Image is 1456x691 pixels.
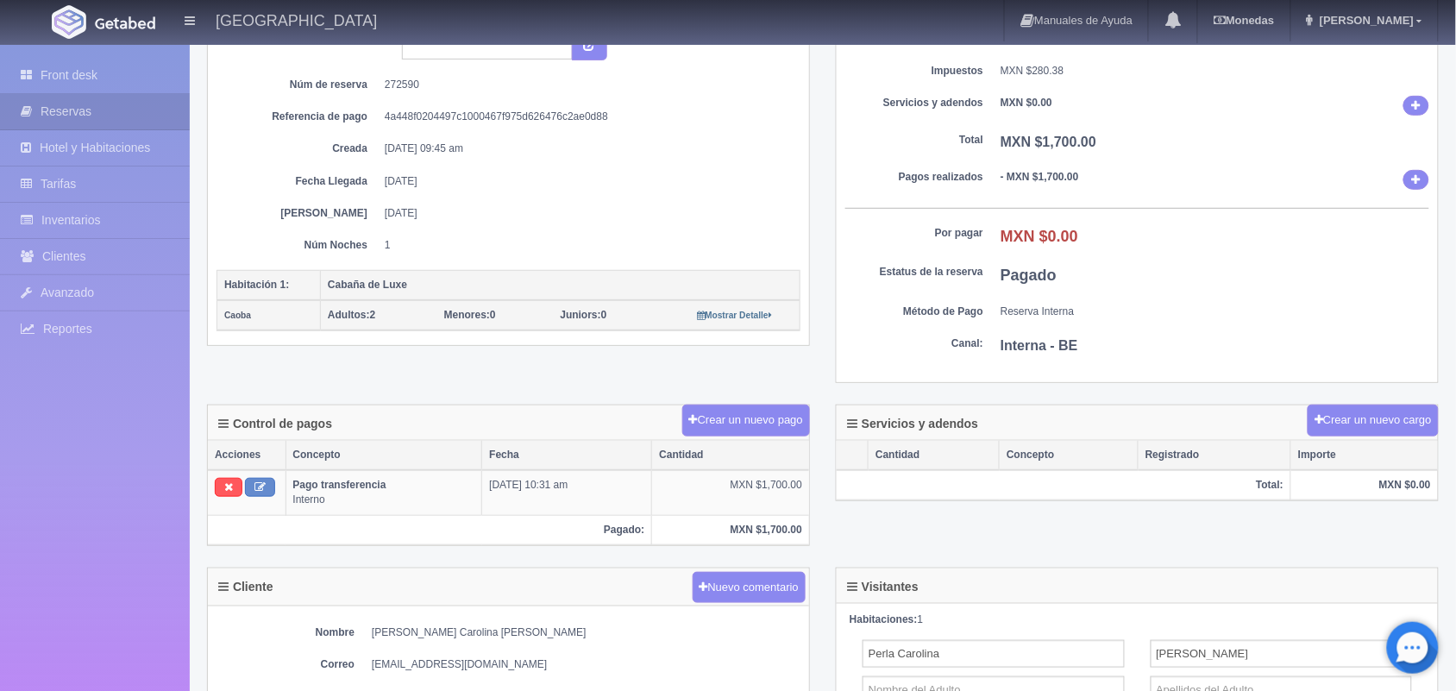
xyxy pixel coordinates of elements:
b: Monedas [1214,14,1274,27]
dt: Núm de reserva [229,78,367,92]
dt: Fecha Llegada [229,174,367,189]
span: [PERSON_NAME] [1315,14,1414,27]
dd: [DATE] 09:45 am [385,141,788,156]
strong: Menores: [444,309,490,321]
img: Getabed [52,5,86,39]
dd: 1 [385,238,788,253]
small: Caoba [224,311,251,320]
input: Apellidos del Adulto [1151,640,1413,668]
th: MXN $1,700.00 [652,515,809,544]
th: Importe [1291,441,1438,470]
dd: [PERSON_NAME] Carolina [PERSON_NAME] [372,625,800,640]
dt: Referencia de pago [229,110,367,124]
dt: Servicios y adendos [845,96,983,110]
strong: Adultos: [328,309,370,321]
th: Concepto [286,441,482,470]
b: MXN $0.00 [1001,97,1052,109]
th: Total: [837,470,1291,500]
span: 0 [444,309,496,321]
button: Crear un nuevo pago [682,405,810,437]
td: MXN $1,700.00 [652,470,809,515]
b: MXN $1,700.00 [1001,135,1096,149]
dd: [DATE] [385,206,788,221]
b: - MXN $1,700.00 [1001,171,1079,183]
th: Registrado [1139,441,1291,470]
dt: Impuestos [845,64,983,79]
small: Mostrar Detalle [697,311,772,320]
dt: Canal: [845,336,983,351]
dt: Total [845,133,983,148]
span: 2 [328,309,375,321]
dd: [EMAIL_ADDRESS][DOMAIN_NAME] [372,657,800,672]
dd: 4a448f0204497c1000467f975d626476c2ae0d88 [385,110,788,124]
td: [DATE] 10:31 am [482,470,652,515]
b: Pagado [1001,267,1057,284]
a: Mostrar Detalle [697,309,772,321]
dd: MXN $280.38 [1001,64,1429,79]
th: Cantidad [869,441,1000,470]
input: Nombre del Adulto [863,640,1125,668]
h4: Visitantes [847,581,919,594]
th: Fecha [482,441,652,470]
h4: Servicios y adendos [847,418,978,430]
img: Getabed [95,16,155,29]
dt: Pagos realizados [845,170,983,185]
dt: Correo [217,657,355,672]
h4: Cliente [218,581,273,594]
dt: Método de Pago [845,305,983,319]
dt: Nombre [217,625,355,640]
dt: Estatus de la reserva [845,265,983,280]
th: MXN $0.00 [1291,470,1438,500]
dt: [PERSON_NAME] [229,206,367,221]
button: Nuevo comentario [693,572,806,604]
b: Pago transferencia [293,479,386,491]
th: Acciones [208,441,286,470]
h4: Control de pagos [218,418,332,430]
div: 1 [850,612,1425,627]
strong: Habitaciones: [850,613,918,625]
th: Pagado: [208,515,652,544]
td: Interno [286,470,482,515]
dt: Núm Noches [229,238,367,253]
dd: 272590 [385,78,788,92]
h4: [GEOGRAPHIC_DATA] [216,9,377,30]
b: MXN $0.00 [1001,228,1078,245]
dt: Por pagar [845,226,983,241]
dt: Creada [229,141,367,156]
strong: Juniors: [561,309,601,321]
dd: [DATE] [385,174,788,189]
button: Crear un nuevo cargo [1308,405,1439,437]
b: Habitación 1: [224,279,289,291]
span: 0 [561,309,607,321]
dd: Reserva Interna [1001,305,1429,319]
th: Concepto [1000,441,1139,470]
b: Interna - BE [1001,338,1078,353]
th: Cantidad [652,441,809,470]
th: Cabaña de Luxe [321,270,800,300]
